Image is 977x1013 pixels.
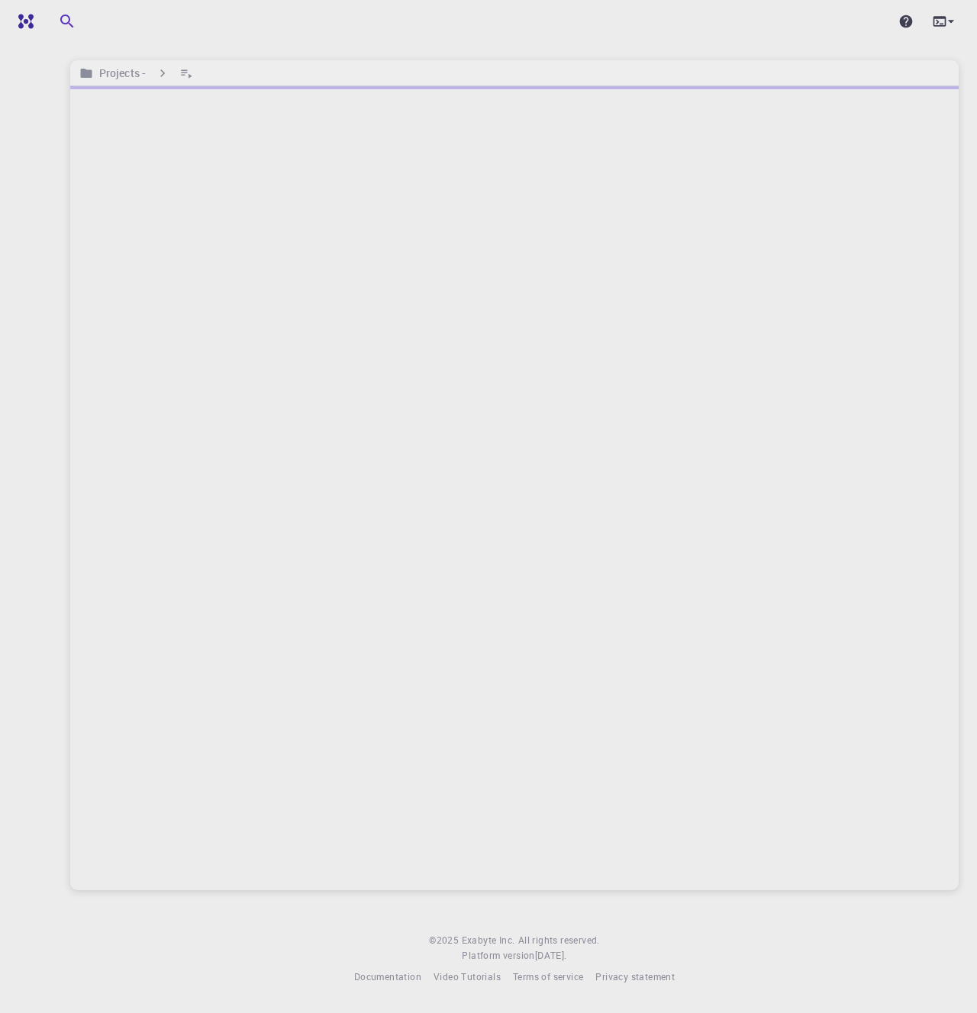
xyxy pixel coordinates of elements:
span: All rights reserved. [518,933,600,948]
a: [DATE]. [535,948,567,963]
nav: breadcrumb [76,65,202,82]
a: Privacy statement [595,970,675,985]
a: Video Tutorials [434,970,501,985]
span: [DATE] . [535,949,567,961]
a: Documentation [354,970,421,985]
a: Exabyte Inc. [462,933,515,948]
span: Privacy statement [595,970,675,982]
span: Exabyte Inc. [462,934,515,946]
span: Terms of service [513,970,583,982]
span: Video Tutorials [434,970,501,982]
span: Documentation [354,970,421,982]
a: Terms of service [513,970,583,985]
span: © 2025 [429,933,461,948]
h6: Projects - [93,65,146,82]
span: Platform version [462,948,534,963]
img: logo [12,14,34,29]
